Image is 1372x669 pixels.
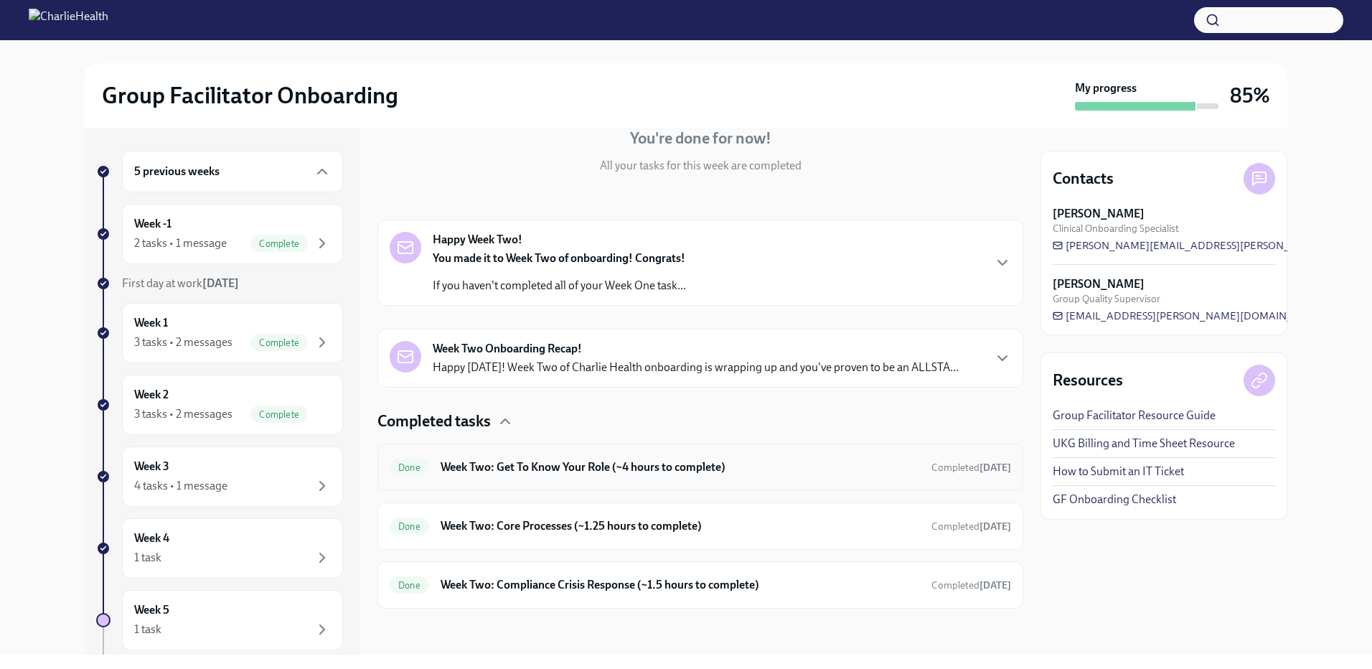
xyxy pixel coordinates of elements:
div: 1 task [134,622,161,637]
strong: Happy Week Two! [433,232,522,248]
span: Complete [250,409,308,420]
h3: 85% [1230,83,1270,108]
a: How to Submit an IT Ticket [1053,464,1184,479]
h6: 5 previous weeks [134,164,220,179]
span: Done [390,462,429,473]
h6: Week -1 [134,216,171,232]
div: 2 tasks • 1 message [134,235,227,251]
a: Week 13 tasks • 2 messagesComplete [96,303,343,363]
strong: You made it to Week Two of onboarding! Congrats! [433,251,685,265]
h4: Completed tasks [377,411,491,432]
span: Done [390,580,429,591]
div: 1 task [134,550,161,566]
img: CharlieHealth [29,9,108,32]
h6: Week 1 [134,315,168,331]
p: Happy [DATE]! Week Two of Charlie Health onboarding is wrapping up and you've proven to be an ALL... [433,360,959,375]
strong: [DATE] [979,579,1011,591]
a: DoneWeek Two: Compliance Crisis Response (~1.5 hours to complete)Completed[DATE] [390,574,1011,597]
strong: [PERSON_NAME] [1053,206,1145,222]
h6: Week Two: Compliance Crisis Response (~1.5 hours to complete) [441,577,920,593]
a: First day at work[DATE] [96,276,343,291]
div: 4 tasks • 1 message [134,478,227,494]
span: Group Quality Supervisor [1053,292,1160,306]
p: If you haven't completed all of your Week One task... [433,278,686,294]
strong: Week Two Onboarding Recap! [433,341,582,357]
h2: Group Facilitator Onboarding [102,81,398,110]
strong: [PERSON_NAME] [1053,276,1145,292]
h6: Week 4 [134,530,169,546]
div: Completed tasks [377,411,1023,432]
span: September 10th, 2025 14:52 [931,579,1011,592]
span: Complete [250,337,308,348]
span: Completed [931,579,1011,591]
span: First day at work [122,276,239,290]
strong: My progress [1075,80,1137,96]
a: Group Facilitator Resource Guide [1053,408,1216,424]
a: DoneWeek Two: Core Processes (~1.25 hours to complete)Completed[DATE] [390,515,1011,538]
h4: Contacts [1053,168,1114,190]
div: 5 previous weeks [122,151,343,192]
a: DoneWeek Two: Get To Know Your Role (~4 hours to complete)Completed[DATE] [390,456,1011,479]
span: September 17th, 2025 17:51 [931,461,1011,474]
strong: [DATE] [202,276,239,290]
a: Week 51 task [96,590,343,650]
span: Completed [931,520,1011,533]
h6: Week Two: Core Processes (~1.25 hours to complete) [441,518,920,534]
h6: Week 3 [134,459,169,474]
a: GF Onboarding Checklist [1053,492,1176,507]
div: 3 tasks • 2 messages [134,406,232,422]
h6: Week Two: Get To Know Your Role (~4 hours to complete) [441,459,920,475]
h4: Resources [1053,370,1123,391]
p: All your tasks for this week are completed [600,158,802,174]
a: [EMAIL_ADDRESS][PERSON_NAME][DOMAIN_NAME] [1053,309,1327,323]
a: Week 34 tasks • 1 message [96,446,343,507]
span: September 7th, 2025 21:08 [931,520,1011,533]
span: Completed [931,462,1011,474]
span: Done [390,521,429,532]
a: Week 41 task [96,518,343,579]
span: Complete [250,238,308,249]
strong: [DATE] [979,520,1011,533]
a: UKG Billing and Time Sheet Resource [1053,436,1235,452]
a: Week -12 tasks • 1 messageComplete [96,204,343,264]
h4: You're done for now! [630,128,771,149]
span: Clinical Onboarding Specialist [1053,222,1179,235]
h6: Week 2 [134,387,169,403]
div: 3 tasks • 2 messages [134,334,232,350]
a: Week 23 tasks • 2 messagesComplete [96,375,343,435]
h6: Week 5 [134,602,169,618]
strong: [DATE] [979,462,1011,474]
